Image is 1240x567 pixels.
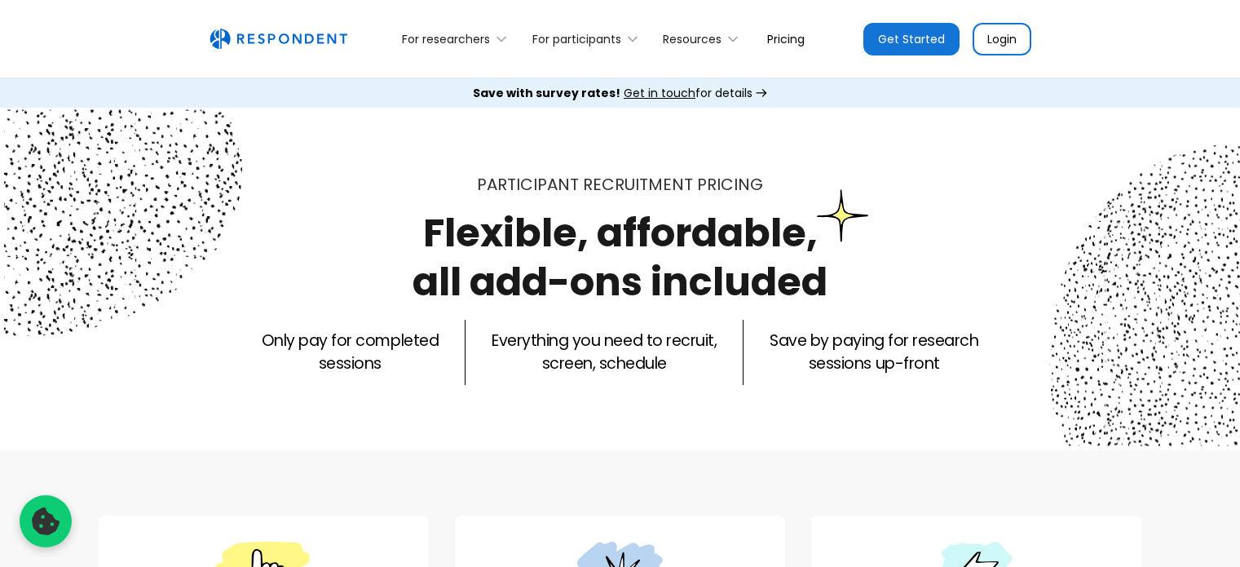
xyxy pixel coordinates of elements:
[492,330,717,375] p: Everything you need to recruit, screen, schedule
[663,31,721,47] div: Resources
[532,31,621,47] div: For participants
[210,29,347,50] img: Untitled UI logotext
[402,31,490,47] div: For researchers
[473,85,752,101] div: for details
[863,23,960,55] a: Get Started
[973,23,1031,55] a: Login
[393,20,523,58] div: For researchers
[473,85,620,101] strong: Save with survey rates!
[262,330,439,375] p: Only pay for completed sessions
[697,173,763,196] span: PRICING
[523,20,653,58] div: For participants
[754,20,818,58] a: Pricing
[477,173,693,196] span: Participant recruitment
[654,20,754,58] div: Resources
[413,206,827,309] h1: Flexible, affordable, all add-ons included
[210,29,347,50] a: home
[624,85,695,101] span: Get in touch
[770,330,978,375] p: Save by paying for research sessions up-front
